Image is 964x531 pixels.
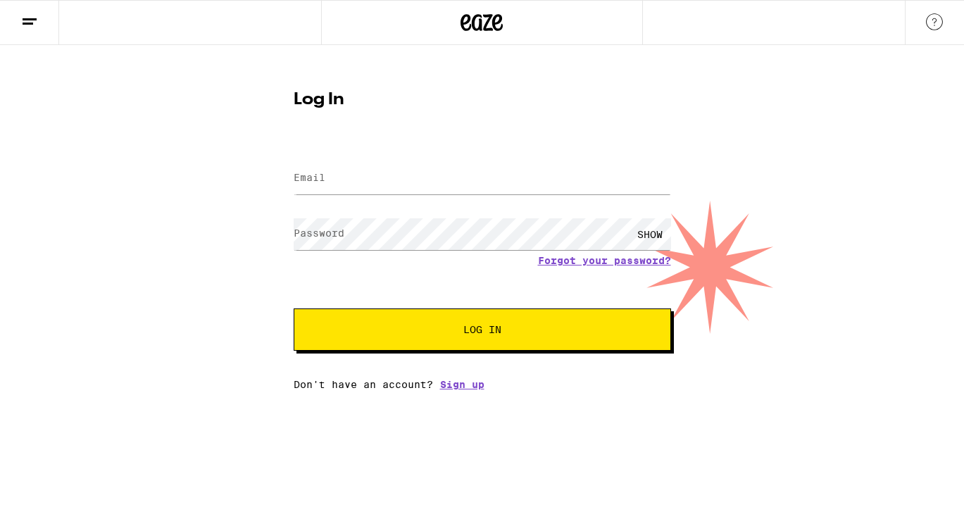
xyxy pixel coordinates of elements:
[294,163,671,194] input: Email
[294,172,325,183] label: Email
[629,218,671,250] div: SHOW
[294,379,671,390] div: Don't have an account?
[294,308,671,351] button: Log In
[294,227,344,239] label: Password
[440,379,484,390] a: Sign up
[294,92,671,108] h1: Log In
[463,325,501,335] span: Log In
[538,255,671,266] a: Forgot your password?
